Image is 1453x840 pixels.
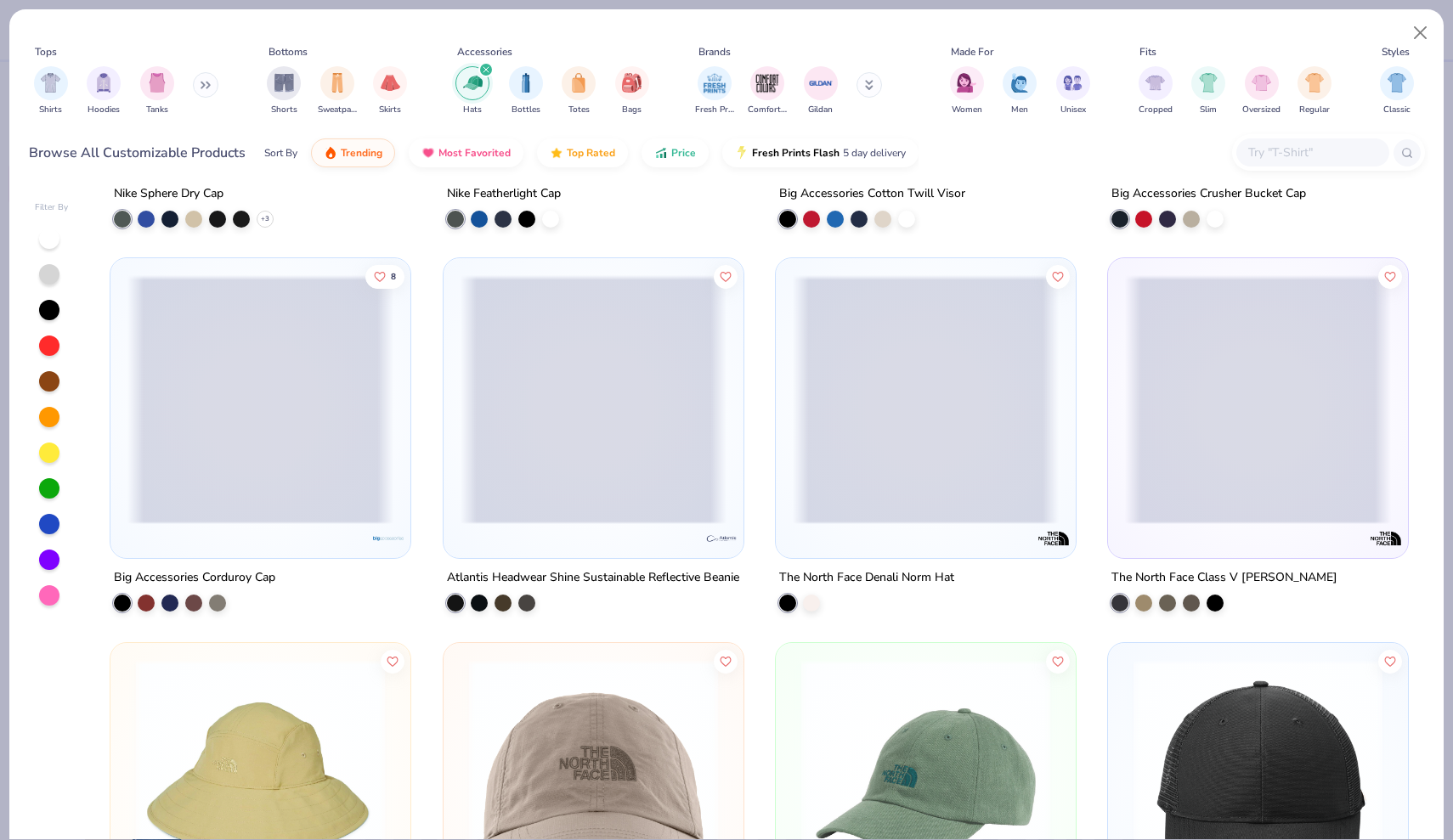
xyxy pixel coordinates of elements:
span: Oversized [1242,104,1281,116]
button: filter button [1380,66,1414,116]
img: TopRated.gif [550,146,563,160]
button: Fresh Prints Flash5 day delivery [722,138,919,167]
img: Hoodies Image [94,73,113,93]
div: Nike Sphere Dry Cap [114,183,223,205]
img: Bags Image [622,73,641,93]
div: filter for Skirts [373,66,407,116]
div: Accessories [457,44,512,59]
span: Hats [463,104,482,116]
img: Classic Image [1388,73,1407,93]
div: The North Face Denali Norm Hat [779,567,954,589]
div: Sort By [264,145,297,161]
button: Trending [311,138,395,167]
button: filter button [1191,66,1225,116]
img: Big Accessories logo [372,521,406,555]
button: filter button [1003,66,1037,116]
img: Atlantis Headwear logo [704,521,738,555]
span: Unisex [1060,104,1086,116]
button: filter button [695,66,734,116]
img: Shirts Image [41,73,60,93]
span: 5 day delivery [843,144,906,163]
span: Slim [1200,104,1217,116]
button: filter button [1139,66,1173,116]
img: Regular Image [1305,73,1325,93]
input: Try "T-Shirt" [1247,143,1377,162]
button: filter button [748,66,787,116]
div: Atlantis Headwear Shine Sustainable Reflective Beanie [447,567,739,589]
div: filter for Cropped [1139,66,1173,116]
img: trending.gif [324,146,337,160]
img: Men Image [1010,73,1029,93]
span: Trending [341,146,382,160]
span: Price [671,146,696,160]
img: Totes Image [569,73,588,93]
div: filter for Fresh Prints [695,66,734,116]
img: Comfort Colors Image [755,70,780,96]
button: filter button [615,66,649,116]
button: Like [365,265,404,289]
button: filter button [950,66,984,116]
span: Tanks [146,104,168,116]
button: Like [713,649,737,673]
img: flash.gif [735,146,749,160]
span: Bags [622,104,642,116]
div: filter for Women [950,66,984,116]
div: Big Accessories Cotton Twill Visor [779,183,965,205]
span: Classic [1383,104,1411,116]
div: filter for Slim [1191,66,1225,116]
div: filter for Tanks [140,66,174,116]
button: Like [1378,265,1402,289]
button: filter button [267,66,301,116]
span: Gildan [808,104,833,116]
img: Oversized Image [1252,73,1271,93]
div: filter for Classic [1380,66,1414,116]
div: Tops [35,44,57,59]
button: Like [1046,265,1070,289]
div: filter for Hoodies [87,66,121,116]
img: Tanks Image [148,73,167,93]
div: filter for Gildan [804,66,838,116]
img: The North Face logo [1037,521,1071,555]
button: Like [1046,649,1070,673]
span: Shorts [271,104,297,116]
span: Cropped [1139,104,1173,116]
div: filter for Comfort Colors [748,66,787,116]
button: filter button [562,66,596,116]
button: Like [713,265,737,289]
div: filter for Shorts [267,66,301,116]
div: filter for Hats [455,66,489,116]
button: filter button [455,66,489,116]
button: Like [381,649,404,673]
span: Skirts [379,104,401,116]
img: The North Face logo [1369,521,1403,555]
div: filter for Regular [1298,66,1331,116]
button: Like [1378,649,1402,673]
div: Big Accessories Crusher Bucket Cap [1111,183,1306,205]
span: Women [952,104,982,116]
span: Comfort Colors [748,104,787,116]
button: filter button [1056,66,1090,116]
button: Most Favorited [409,138,523,167]
span: Bottles [512,104,540,116]
button: Top Rated [537,138,628,167]
img: Cropped Image [1145,73,1165,93]
div: filter for Shirts [34,66,68,116]
img: Women Image [957,73,976,93]
span: Fresh Prints Flash [752,146,840,160]
span: Top Rated [567,146,615,160]
img: Fresh Prints Image [702,70,727,96]
div: Brands [698,44,731,59]
span: Hoodies [88,104,120,116]
div: Fits [1139,44,1156,59]
div: Browse All Customizable Products [29,143,246,163]
div: filter for Sweatpants [318,66,357,116]
button: Close [1405,17,1437,49]
span: + 3 [261,214,269,224]
button: filter button [318,66,357,116]
div: Made For [951,44,993,59]
button: filter button [1242,66,1281,116]
button: filter button [509,66,543,116]
img: most_fav.gif [421,146,435,160]
span: Shirts [39,104,62,116]
div: filter for Totes [562,66,596,116]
